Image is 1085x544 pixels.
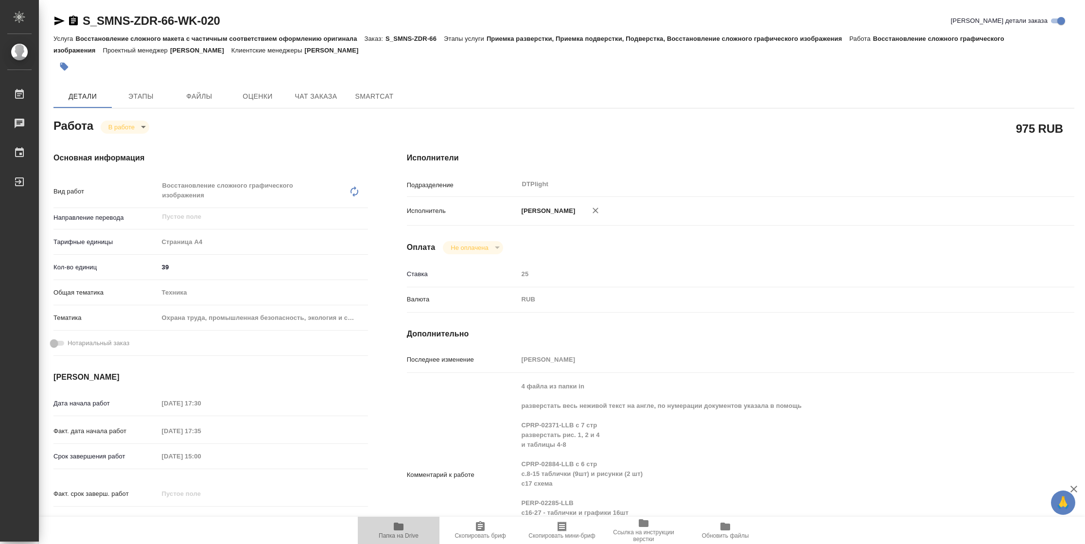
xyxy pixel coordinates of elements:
span: SmartCat [351,90,398,103]
span: 🙏 [1055,492,1071,513]
button: Скопировать мини-бриф [521,517,603,544]
p: Срок завершения работ [53,452,158,461]
input: ✎ Введи что-нибудь [158,512,244,526]
h4: [PERSON_NAME] [53,371,368,383]
input: Пустое поле [518,267,1019,281]
p: S_SMNS-ZDR-66 [385,35,444,42]
p: Дата начала работ [53,399,158,408]
input: Пустое поле [518,352,1019,367]
p: [PERSON_NAME] [305,47,366,54]
h4: Основная информация [53,152,368,164]
p: Клиентские менеджеры [231,47,305,54]
span: Обновить файлы [702,532,749,539]
span: Скопировать мини-бриф [528,532,595,539]
p: [PERSON_NAME] [170,47,231,54]
h4: Дополнительно [407,328,1074,340]
button: Обновить файлы [684,517,766,544]
button: Ссылка на инструкции верстки [603,517,684,544]
span: Папка на Drive [379,532,419,539]
span: Этапы [118,90,164,103]
p: Валюта [407,295,518,304]
input: Пустое поле [158,396,244,410]
span: [PERSON_NAME] детали заказа [951,16,1048,26]
span: Файлы [176,90,223,103]
span: Нотариальный заказ [68,338,129,348]
div: Страница А4 [158,234,368,250]
span: Чат заказа [293,90,339,103]
input: Пустое поле [161,211,345,223]
button: Не оплачена [448,244,491,252]
p: Приемка разверстки, Приемка подверстки, Подверстка, Восстановление сложного графического изображения [487,35,849,42]
p: Подразделение [407,180,518,190]
div: Техника [158,284,368,301]
span: Оценки [234,90,281,103]
p: Срок завершения услуги [53,514,158,524]
p: Последнее изменение [407,355,518,365]
button: Удалить исполнителя [585,200,606,221]
p: Проектный менеджер [103,47,170,54]
span: Детали [59,90,106,103]
h2: 975 RUB [1016,120,1063,137]
p: Направление перевода [53,213,158,223]
input: Пустое поле [158,424,244,438]
p: Общая тематика [53,288,158,298]
span: Скопировать бриф [455,532,506,539]
p: Тематика [53,313,158,323]
p: Ставка [407,269,518,279]
button: В работе [105,123,138,131]
button: Скопировать ссылку [68,15,79,27]
button: Скопировать ссылку для ЯМессенджера [53,15,65,27]
p: Услуга [53,35,75,42]
a: S_SMNS-ZDR-66-WK-020 [83,14,220,27]
p: Восстановление сложного макета с частичным соответствием оформлению оригинала [75,35,364,42]
button: 🙏 [1051,491,1075,515]
div: RUB [518,291,1019,308]
p: Кол-во единиц [53,263,158,272]
button: Папка на Drive [358,517,439,544]
p: Комментарий к работе [407,470,518,480]
p: Работа [849,35,873,42]
p: Исполнитель [407,206,518,216]
button: Скопировать бриф [439,517,521,544]
p: Тарифные единицы [53,237,158,247]
div: Охрана труда, промышленная безопасность, экология и стандартизация [158,310,368,326]
h2: Работа [53,116,93,134]
p: Факт. срок заверш. работ [53,489,158,499]
button: Добавить тэг [53,56,75,77]
p: Вид работ [53,187,158,196]
p: Факт. дата начала работ [53,426,158,436]
p: [PERSON_NAME] [518,206,576,216]
p: Заказ: [365,35,385,42]
p: Этапы услуги [444,35,487,42]
input: Пустое поле [158,487,244,501]
input: ✎ Введи что-нибудь [158,260,368,274]
input: Пустое поле [158,449,244,463]
h4: Исполнители [407,152,1074,164]
div: В работе [443,241,503,254]
span: Ссылка на инструкции верстки [609,529,679,543]
div: В работе [101,121,149,134]
h4: Оплата [407,242,436,253]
